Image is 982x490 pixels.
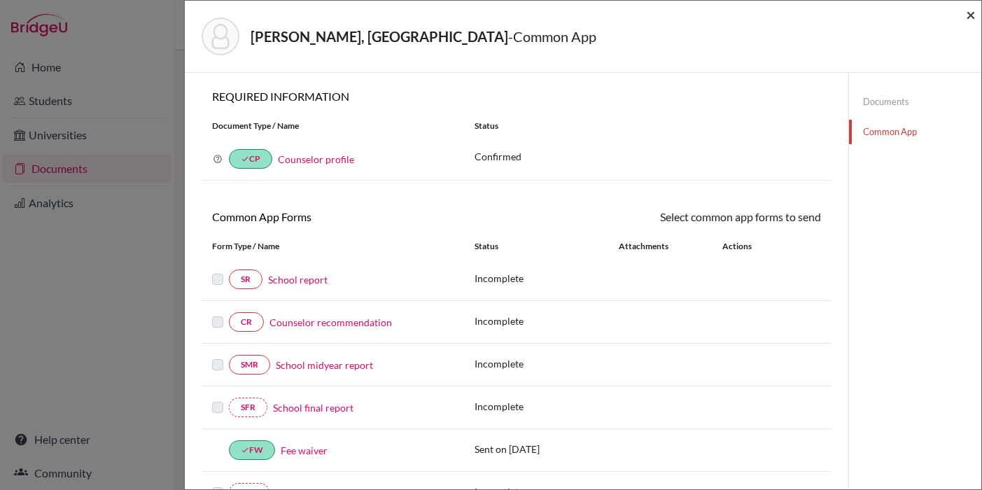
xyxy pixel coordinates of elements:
[281,443,328,458] a: Fee waiver
[849,120,981,144] a: Common App
[202,90,832,103] h6: REQUIRED INFORMATION
[229,398,267,417] a: SFR
[251,28,508,45] strong: [PERSON_NAME], [GEOGRAPHIC_DATA]
[229,312,264,332] a: CR
[229,355,270,374] a: SMR
[278,153,354,165] a: Counselor profile
[276,358,373,372] a: School midyear report
[202,210,517,223] h6: Common App Forms
[475,442,619,456] p: Sent on [DATE]
[619,240,706,253] div: Attachments
[241,155,249,163] i: done
[229,269,262,289] a: SR
[241,446,249,454] i: done
[475,356,619,371] p: Incomplete
[229,440,275,460] a: doneFW
[508,28,596,45] span: - Common App
[475,271,619,286] p: Incomplete
[229,149,272,169] a: doneCP
[517,209,832,225] div: Select common app forms to send
[475,149,821,164] p: Confirmed
[475,314,619,328] p: Incomplete
[966,6,976,23] button: Close
[706,240,792,253] div: Actions
[475,399,619,414] p: Incomplete
[202,240,464,253] div: Form Type / Name
[268,272,328,287] a: School report
[273,400,353,415] a: School final report
[202,120,464,132] div: Document Type / Name
[269,315,392,330] a: Counselor recommendation
[849,90,981,114] a: Documents
[475,240,619,253] div: Status
[966,4,976,24] span: ×
[464,120,832,132] div: Status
